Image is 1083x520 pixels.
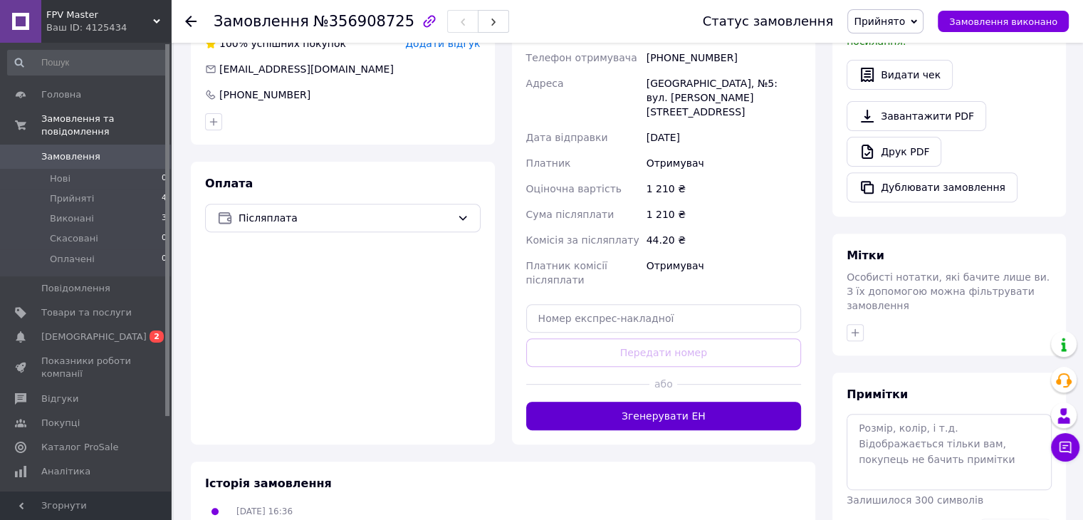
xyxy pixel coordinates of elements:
span: Телефон отримувача [526,52,637,63]
div: 1 210 ₴ [644,202,804,227]
span: або [649,377,677,391]
button: Замовлення виконано [938,11,1069,32]
span: Скасовані [50,232,98,245]
span: Оціночна вартість [526,183,622,194]
div: [DATE] [644,125,804,150]
span: Залишилося 300 символів [847,494,983,506]
span: 3 [162,212,167,225]
div: [PHONE_NUMBER] [644,45,804,71]
div: успішних покупок [205,36,346,51]
span: Замовлення [41,150,100,163]
span: Прийняті [50,192,94,205]
div: Отримувач [644,150,804,176]
span: Замовлення виконано [949,16,1057,27]
span: Платник комісії післяплати [526,260,607,286]
span: 4 [162,192,167,205]
a: Завантажити PDF [847,101,986,131]
div: 44.20 ₴ [644,227,804,253]
span: 0 [162,232,167,245]
span: 100% [219,38,248,49]
a: Друк PDF [847,137,941,167]
span: У вас є 30 днів, щоб відправити запит на відгук покупцеві, скопіювавши посилання. [847,7,1047,47]
div: 1 210 ₴ [644,176,804,202]
span: Додати відгук [405,38,480,49]
span: [EMAIL_ADDRESS][DOMAIN_NAME] [219,63,394,75]
span: Виконані [50,212,94,225]
span: 2 [150,331,164,343]
span: Покупці [41,417,80,430]
span: №356908725 [313,13,414,30]
input: Пошук [7,50,168,76]
span: Сума післяплати [526,209,614,220]
span: Оплата [205,177,253,190]
span: Мітки [847,249,884,262]
div: Повернутися назад [185,14,197,28]
span: Головна [41,88,81,101]
span: Особисті нотатки, які бачите лише ви. З їх допомогою можна фільтрувати замовлення [847,271,1050,311]
div: Статус замовлення [703,14,834,28]
button: Видати чек [847,60,953,90]
span: [DEMOGRAPHIC_DATA] [41,331,147,343]
button: Згенерувати ЕН [526,402,802,430]
input: Номер експрес-накладної [526,304,802,333]
span: Дата відправки [526,132,608,143]
span: Адреса [526,78,564,89]
button: Чат з покупцем [1051,433,1079,462]
div: [PHONE_NUMBER] [218,88,312,102]
span: [DATE] 16:36 [236,506,293,516]
span: FPV Master [46,9,153,21]
span: Платник [526,157,571,169]
span: Гаманець компанії [41,489,132,515]
span: Оплачені [50,253,95,266]
span: Прийнято [854,16,905,27]
span: Замовлення та повідомлення [41,113,171,138]
span: Примітки [847,388,908,401]
span: 0 [162,253,167,266]
div: Ваш ID: 4125434 [46,21,171,34]
span: Повідомлення [41,282,110,295]
span: Відгуки [41,392,78,405]
div: [GEOGRAPHIC_DATA], №5: вул. [PERSON_NAME][STREET_ADDRESS] [644,71,804,125]
button: Дублювати замовлення [847,172,1017,202]
span: Історія замовлення [205,477,332,490]
span: Каталог ProSale [41,441,118,454]
div: Отримувач [644,253,804,293]
span: Комісія за післяплату [526,234,639,246]
span: Товари та послуги [41,306,132,319]
span: Показники роботи компанії [41,355,132,380]
span: Замовлення [214,13,309,30]
span: Аналітика [41,465,90,478]
span: 0 [162,172,167,185]
span: Нові [50,172,70,185]
span: Післяплата [239,210,451,226]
